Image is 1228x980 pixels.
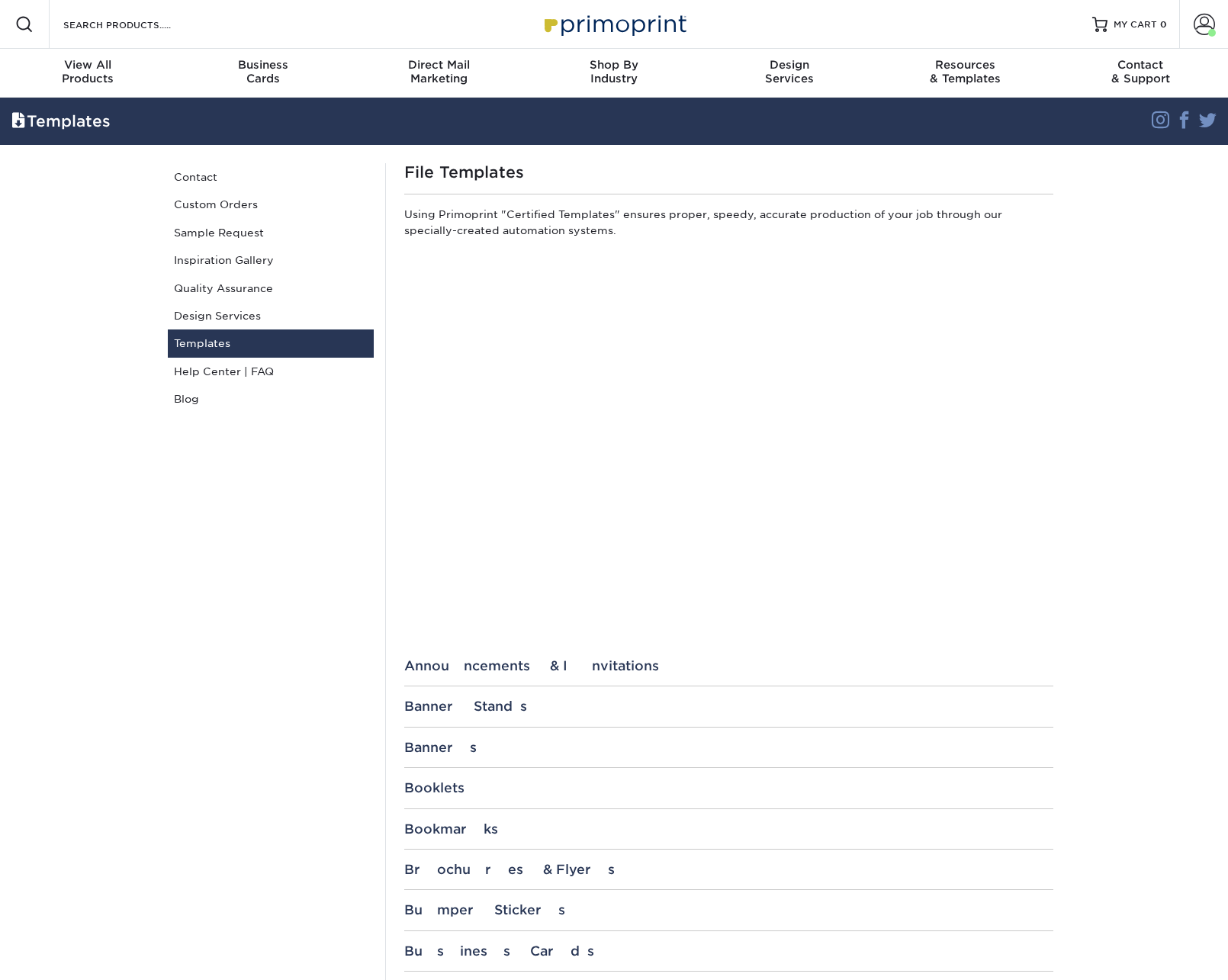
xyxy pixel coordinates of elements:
[526,58,702,85] div: Industry
[351,49,526,98] a: Direct MailMarketing
[168,385,374,413] a: Blog
[526,49,702,98] a: Shop ByIndustry
[877,49,1053,98] a: Resources& Templates
[1053,49,1228,98] a: Contact& Support
[526,58,702,72] span: Shop By
[351,58,526,72] span: Direct Mail
[175,49,351,98] a: BusinessCards
[702,49,877,98] a: DesignServices
[168,275,374,302] a: Quality Assurance
[1053,58,1228,85] div: & Support
[702,58,877,85] div: Services
[168,246,374,274] a: Inspiration Gallery
[404,699,1053,714] div: Banner Stands
[877,58,1053,72] span: Resources
[404,658,1053,673] div: Announcements & Invitations
[404,902,1053,917] div: Bumper Stickers
[168,219,374,246] a: Sample Request
[1114,18,1157,31] span: MY CART
[351,58,526,85] div: Marketing
[175,58,351,85] div: Cards
[538,8,690,40] img: Primoprint
[404,821,1053,837] div: Bookmarks
[168,329,374,357] a: Templates
[168,191,374,218] a: Custom Orders
[404,207,1053,244] p: Using Primoprint "Certified Templates" ensures proper, speedy, accurate production of your job th...
[62,15,211,34] input: SEARCH PRODUCTS.....
[702,58,877,72] span: Design
[168,163,374,191] a: Contact
[1160,19,1167,30] span: 0
[168,302,374,329] a: Design Services
[404,780,1053,795] div: Booklets
[1053,58,1228,72] span: Contact
[404,740,1053,755] div: Banners
[404,943,1053,959] div: Business Cards
[404,862,1053,877] div: Brochures & Flyers
[877,58,1053,85] div: & Templates
[404,163,1053,182] h1: File Templates
[168,358,374,385] a: Help Center | FAQ
[175,58,351,72] span: Business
